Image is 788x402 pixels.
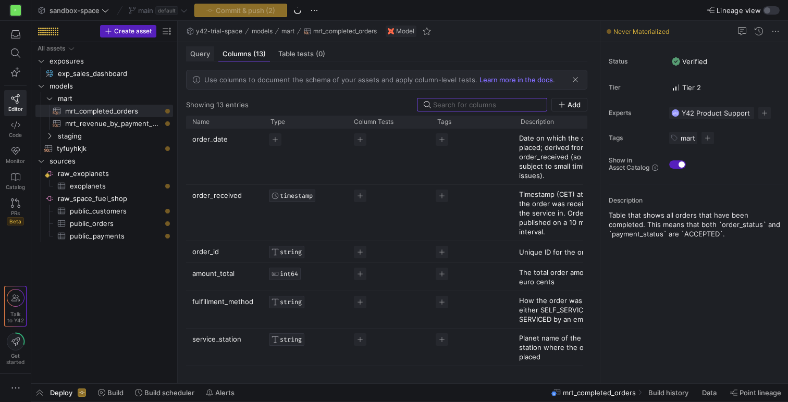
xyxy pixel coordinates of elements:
img: undefined [388,28,394,34]
div: Press SPACE to select this row. [186,263,619,291]
div: Press SPACE to select this row. [35,42,173,55]
div: Press SPACE to select this row. [35,217,173,230]
span: public_customers​​​​​​​​​ [70,205,161,217]
span: mrt_completed_orders [313,28,377,35]
span: Type [270,118,285,125]
div: Press SPACE to select this row. [35,192,173,205]
img: Tier 2 - Important [672,83,680,92]
span: mrt_completed_orders​​​​​​​​​​ [65,105,161,117]
a: raw_space_fuel_shop​​​​​​​​ [35,192,173,205]
span: models [50,80,171,92]
span: (13) [253,51,266,57]
a: tyfuyhkjk​​​​​​​​​​ [35,142,173,155]
span: Beta [7,217,24,225]
p: service_station [192,329,258,365]
span: Catalog [6,184,25,190]
span: exp_sales_dashboard​​​​​ [58,68,161,80]
span: Column Tests [354,118,393,125]
span: sources [50,155,171,167]
div: Press SPACE to select this row. [35,230,173,242]
button: sandbox-space [35,4,112,17]
span: Name [192,118,210,125]
span: Build history [648,388,688,397]
span: Code [9,132,22,138]
p: order_date [192,129,258,184]
div: Press SPACE to select this row. [35,117,173,130]
span: staging [58,130,171,142]
span: Never Materialized [613,28,669,35]
div: Press SPACE to select this row. [35,205,173,217]
span: PRs [11,210,20,216]
div: YPS [671,109,680,117]
span: Y42 Product Support [682,109,750,117]
span: Status [609,58,661,65]
a: P [4,2,27,19]
span: Point lineage [740,388,781,397]
button: Point lineage [725,384,786,401]
button: Build scheduler [130,384,199,401]
span: Table tests [278,51,325,57]
button: mart [279,25,297,37]
span: STRING [280,298,302,306]
a: Learn more in the docs [479,76,553,84]
span: Tags [609,134,661,142]
a: Monitor [4,142,27,168]
p: amount_total [192,263,258,290]
button: Data [697,384,723,401]
div: Showing 13 entries [186,100,249,109]
p: order_received [192,185,258,240]
span: sandbox-space [50,6,100,15]
a: mrt_completed_orders​​​​​​​​​​ [35,105,173,117]
div: Press SPACE to select this row. [35,130,173,142]
span: Tags [437,118,451,125]
input: Search for columns [433,100,540,109]
span: Alerts [215,388,235,397]
img: Verified [672,57,680,66]
a: Code [4,116,27,142]
p: Description [609,197,784,204]
p: Unique ID for the order [519,247,614,257]
div: Press SPACE to select this row. [35,55,173,67]
a: exoplanets​​​​​​​​​ [35,180,173,192]
button: Alerts [201,384,239,401]
span: mart [681,134,695,142]
span: mart [58,93,171,105]
span: Talk to Y42 [7,311,24,323]
a: Catalog [4,168,27,194]
span: mrt_completed_orders [563,388,636,397]
p: Table that shows all orders that have been completed. This means that both `order_status` and `pa... [609,210,784,238]
span: mrt_revenue_by_payment_method​​​​​​​​​​ [65,118,161,130]
span: Editor [8,106,23,112]
span: Verified [672,57,707,66]
div: Press SPACE to select this row. [35,167,173,180]
span: raw_exoplanets​​​​​​​​ [58,168,171,180]
a: Talkto Y42 [5,286,26,326]
span: INT64 [280,270,298,278]
button: Create asset [100,25,156,37]
span: exposures [50,55,171,67]
span: Create asset [114,28,152,35]
p: Date on which the order was placed; derived from order_received (so may be subject to small timin... [519,133,614,180]
div: P [10,5,21,16]
button: Build history [644,384,695,401]
span: Tier [609,84,661,91]
span: exoplanets​​​​​​​​​ [70,180,161,192]
span: Get started [6,353,24,365]
span: Columns [223,51,266,57]
p: Planet name of the service station where the order was placed [519,333,614,361]
button: Add [551,98,587,111]
span: public_orders​​​​​​​​​ [70,218,161,230]
div: Press SPACE to select this row. [35,155,173,167]
a: public_orders​​​​​​​​​ [35,217,173,230]
span: Tier 2 [672,83,701,92]
a: raw_exoplanets​​​​​​​​ [35,167,173,180]
span: y42-trial-space [196,28,242,35]
span: STRING [280,248,302,256]
button: Build [93,384,128,401]
p: The total order amount in euro cents [519,268,614,286]
span: models [252,28,273,35]
button: y42-trial-space [184,25,245,37]
div: All assets [38,45,65,52]
span: Query [190,51,210,57]
span: Use columns to document the schema of your assets and apply column-level tests. [204,76,477,84]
